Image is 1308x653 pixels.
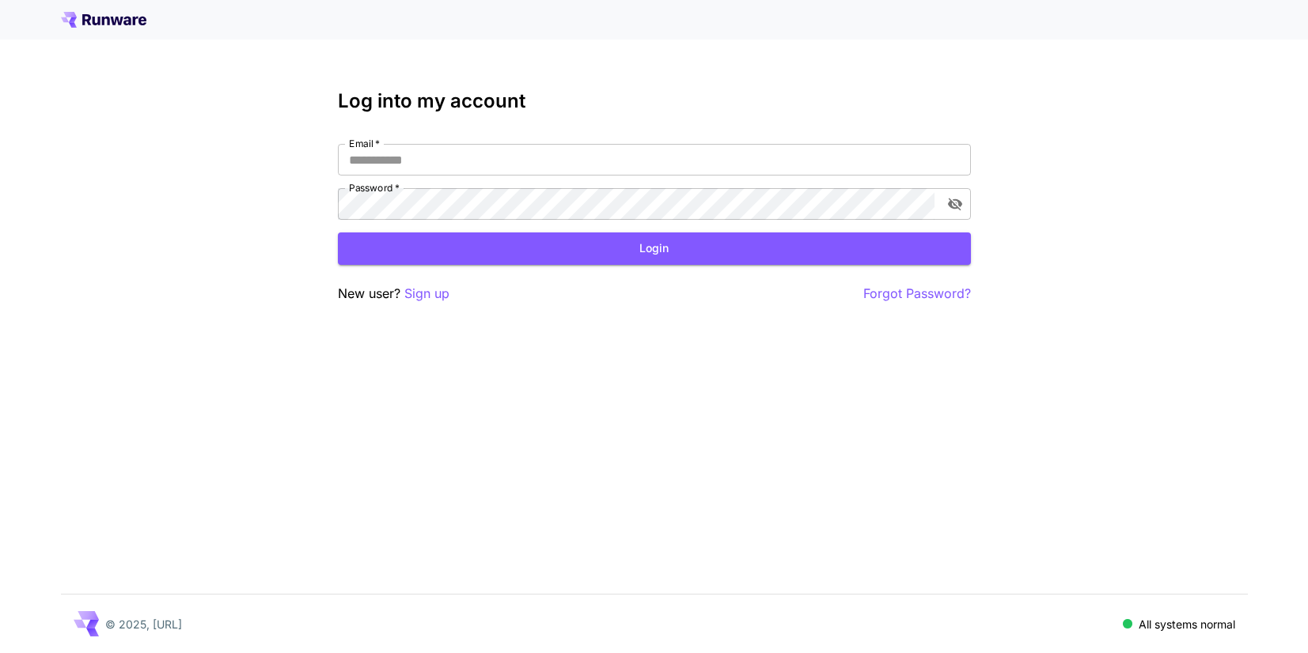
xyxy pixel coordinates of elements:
button: Login [338,232,971,265]
button: Sign up [404,284,449,304]
p: New user? [338,284,449,304]
button: Forgot Password? [863,284,971,304]
button: toggle password visibility [941,190,969,218]
label: Password [349,181,400,194]
p: All systems normal [1139,616,1235,632]
h3: Log into my account [338,90,971,112]
label: Email [349,137,380,150]
p: © 2025, [URL] [105,616,182,632]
